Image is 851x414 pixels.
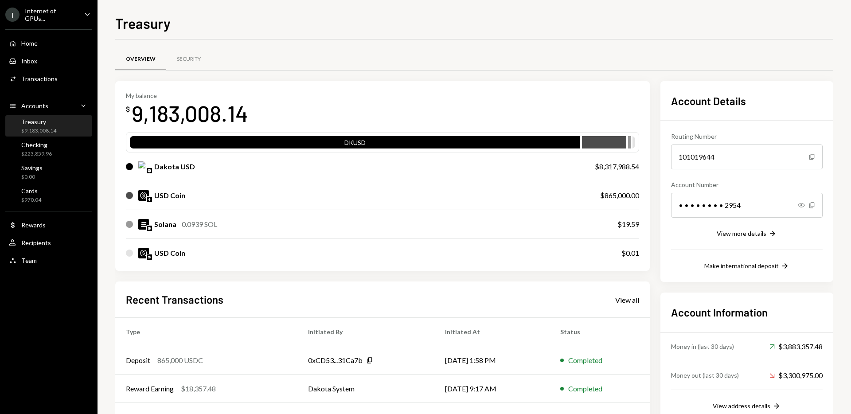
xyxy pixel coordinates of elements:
[21,75,58,82] div: Transactions
[769,341,823,352] div: $3,883,357.48
[5,217,92,233] a: Rewards
[671,305,823,320] h2: Account Information
[154,161,195,172] div: Dakota USD
[568,383,602,394] div: Completed
[21,141,52,148] div: Checking
[115,318,297,346] th: Type
[147,197,152,202] img: ethereum-mainnet
[147,254,152,260] img: solana-mainnet
[21,39,38,47] div: Home
[5,70,92,86] a: Transactions
[615,295,639,305] a: View all
[126,292,223,307] h2: Recent Transactions
[595,161,639,172] div: $8,317,988.54
[126,105,130,113] div: $
[25,7,77,22] div: Internet of GPUs...
[704,262,789,271] button: Make international deposit
[671,180,823,189] div: Account Number
[126,383,174,394] div: Reward Earning
[166,48,211,71] a: Security
[5,35,92,51] a: Home
[21,173,43,181] div: $0.00
[21,187,41,195] div: Cards
[5,161,92,183] a: Savings$0.00
[5,53,92,69] a: Inbox
[615,296,639,305] div: View all
[5,184,92,206] a: Cards$970.04
[671,371,739,380] div: Money out (last 30 days)
[769,370,823,381] div: $3,300,975.00
[21,57,37,65] div: Inbox
[21,196,41,204] div: $970.04
[434,375,550,403] td: [DATE] 9:17 AM
[704,262,779,269] div: Make international deposit
[138,190,149,201] img: USDC
[671,145,823,169] div: 101019644
[713,402,781,411] button: View address details
[5,234,92,250] a: Recipients
[5,138,92,160] a: Checking$223,859.96
[5,98,92,113] a: Accounts
[138,248,149,258] img: USDC
[671,94,823,108] h2: Account Details
[617,219,639,230] div: $19.59
[568,355,602,366] div: Completed
[147,168,152,173] img: base-mainnet
[115,14,171,32] h1: Treasury
[21,239,51,246] div: Recipients
[21,257,37,264] div: Team
[550,318,650,346] th: Status
[177,55,201,63] div: Security
[154,248,185,258] div: USD Coin
[671,193,823,218] div: • • • • • • • • 2954
[297,375,434,403] td: Dakota System
[181,383,216,394] div: $18,357.48
[182,219,217,230] div: 0.0939 SOL
[5,115,92,137] a: Treasury$9,183,008.14
[600,190,639,201] div: $865,000.00
[671,132,823,141] div: Routing Number
[621,248,639,258] div: $0.01
[308,355,363,366] div: 0xCD53...31Ca7b
[21,150,52,158] div: $223,859.96
[21,164,43,172] div: Savings
[434,318,550,346] th: Initiated At
[138,219,149,230] img: SOL
[130,138,580,150] div: DKUSD
[671,342,734,351] div: Money in (last 30 days)
[138,161,149,172] img: DKUSD
[717,230,766,237] div: View more details
[154,219,176,230] div: Solana
[5,252,92,268] a: Team
[297,318,434,346] th: Initiated By
[717,229,777,239] button: View more details
[21,127,56,135] div: $9,183,008.14
[157,355,203,366] div: 865,000 USDC
[147,226,152,231] img: solana-mainnet
[21,102,48,109] div: Accounts
[115,48,166,71] a: Overview
[5,8,20,22] div: I
[132,99,248,127] div: 9,183,008.14
[126,55,156,63] div: Overview
[126,92,248,99] div: My balance
[21,221,46,229] div: Rewards
[126,355,150,366] div: Deposit
[713,402,770,410] div: View address details
[21,118,56,125] div: Treasury
[154,190,185,201] div: USD Coin
[434,346,550,375] td: [DATE] 1:58 PM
